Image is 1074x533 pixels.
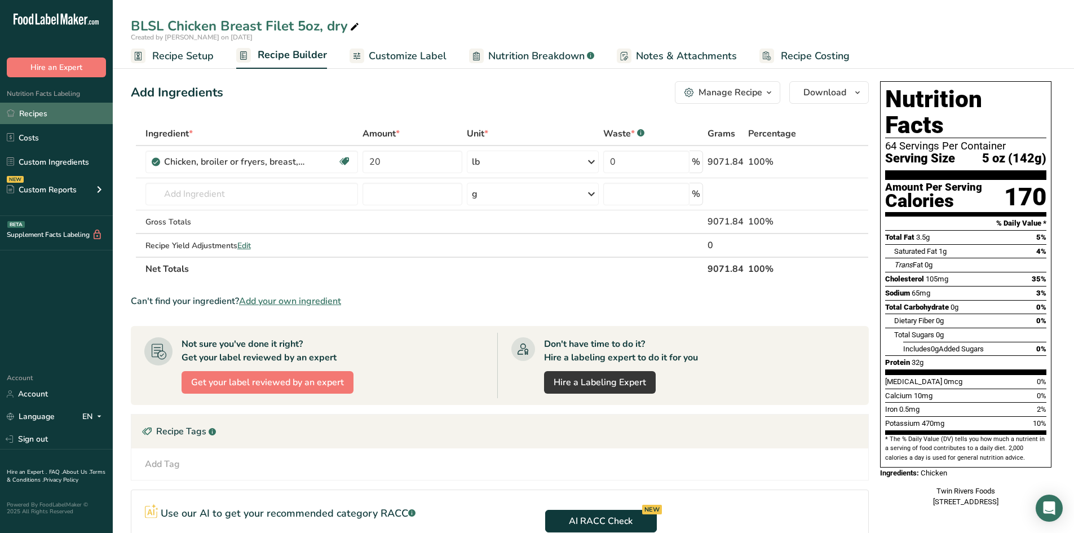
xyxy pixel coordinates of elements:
[488,49,585,64] span: Nutrition Breakdown
[1036,316,1046,325] span: 0%
[7,501,106,515] div: Powered By FoodLabelMaker © 2025 All Rights Reserved
[708,215,744,228] div: 9071.84
[1036,247,1046,256] span: 4%
[1037,391,1046,400] span: 0%
[569,514,633,528] span: AI RACC Check
[164,155,305,169] div: Chicken, broiler or fryers, breast, skinless, boneless, meat only, raw
[1036,233,1046,241] span: 5%
[885,377,942,386] span: [MEDICAL_DATA]
[931,345,939,353] span: 0g
[145,216,359,228] div: Gross Totals
[131,43,214,69] a: Recipe Setup
[899,405,920,413] span: 0.5mg
[544,371,656,394] a: Hire a Labeling Expert
[781,49,850,64] span: Recipe Costing
[1037,405,1046,413] span: 2%
[145,183,359,205] input: Add Ingredient
[925,261,932,269] span: 0g
[363,127,400,140] span: Amount
[182,371,353,394] button: Get your label reviewed by an expert
[145,240,359,252] div: Recipe Yield Adjustments
[894,331,934,339] span: Total Sugars
[922,419,944,428] span: 470mg
[7,468,105,484] a: Terms & Conditions .
[939,247,947,256] span: 1g
[880,486,1051,508] div: Twin Rivers Foods [STREET_ADDRESS]
[642,505,662,514] div: NEW
[944,377,962,386] span: 0mcg
[161,506,416,521] p: Use our AI to get your recommended category RACC
[885,86,1046,138] h1: Nutrition Facts
[894,261,913,269] i: Trans
[152,49,214,64] span: Recipe Setup
[145,457,180,471] div: Add Tag
[636,49,737,64] span: Notes & Attachments
[472,155,480,169] div: lb
[1032,275,1046,283] span: 35%
[885,182,982,193] div: Amount Per Serving
[545,510,657,532] button: AI RACC Check NEW
[894,261,923,269] span: Fat
[131,33,253,42] span: Created by [PERSON_NAME] on [DATE]
[885,419,920,428] span: Potassium
[936,316,944,325] span: 0g
[49,468,63,476] a: FAQ .
[894,316,934,325] span: Dietary Fiber
[748,155,815,169] div: 100%
[982,152,1046,166] span: 5 oz (142g)
[708,239,744,252] div: 0
[885,289,910,297] span: Sodium
[912,289,930,297] span: 65mg
[143,257,705,280] th: Net Totals
[472,187,478,201] div: g
[1037,377,1046,386] span: 0%
[748,215,815,228] div: 100%
[7,468,47,476] a: Hire an Expert .
[1033,419,1046,428] span: 10%
[182,337,337,364] div: Not sure you've done it right? Get your label reviewed by an expert
[1036,303,1046,311] span: 0%
[885,435,1046,462] section: * The % Daily Value (DV) tells you how much a nutrient in a serving of food contributes to a dail...
[7,221,25,228] div: BETA
[469,43,594,69] a: Nutrition Breakdown
[708,127,735,140] span: Grams
[7,176,24,183] div: NEW
[885,152,955,166] span: Serving Size
[258,47,327,63] span: Recipe Builder
[82,410,106,424] div: EN
[131,16,361,36] div: BLSL Chicken Breast Filet 5oz, dry
[916,233,930,241] span: 3.5g
[885,405,898,413] span: Iron
[63,468,90,476] a: About Us .
[789,81,869,104] button: Download
[7,58,106,77] button: Hire an Expert
[926,275,948,283] span: 105mg
[894,247,937,256] span: Saturated Fat
[544,337,698,364] div: Don't have time to do it? Hire a labeling expert to do it for you
[912,358,923,367] span: 32g
[885,275,924,283] span: Cholesterol
[803,86,846,99] span: Download
[914,391,932,400] span: 10mg
[145,127,193,140] span: Ingredient
[885,303,949,311] span: Total Carbohydrate
[705,257,746,280] th: 9071.84
[131,83,223,102] div: Add Ingredients
[885,217,1046,230] section: % Daily Value *
[603,127,644,140] div: Waste
[239,294,341,308] span: Add your own ingredient
[885,358,910,367] span: Protein
[1036,345,1046,353] span: 0%
[885,391,912,400] span: Calcium
[369,49,447,64] span: Customize Label
[43,476,78,484] a: Privacy Policy
[237,240,251,251] span: Edit
[191,376,344,389] span: Get your label reviewed by an expert
[885,233,914,241] span: Total Fat
[131,294,869,308] div: Can't find your ingredient?
[880,469,919,477] span: Ingredients:
[759,43,850,69] a: Recipe Costing
[350,43,447,69] a: Customize Label
[885,140,1046,152] div: 64 Servings Per Container
[885,193,982,209] div: Calories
